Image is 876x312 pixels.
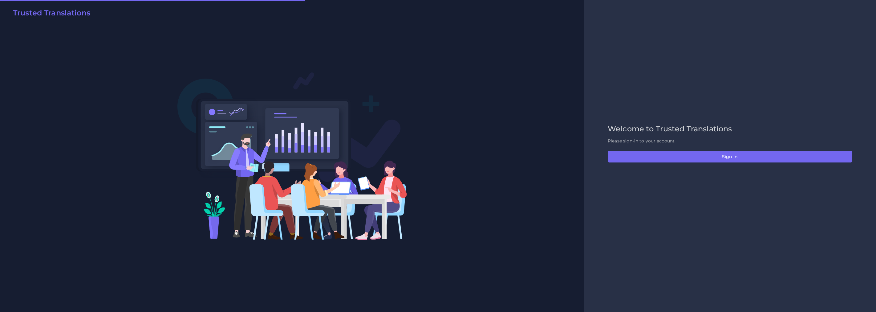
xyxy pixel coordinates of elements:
button: Sign in [608,151,852,162]
h2: Trusted Translations [13,9,90,18]
a: Trusted Translations [9,9,90,20]
h2: Welcome to Trusted Translations [608,125,852,133]
p: Please sign-in to your account [608,138,852,144]
img: Login V2 [177,72,407,240]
